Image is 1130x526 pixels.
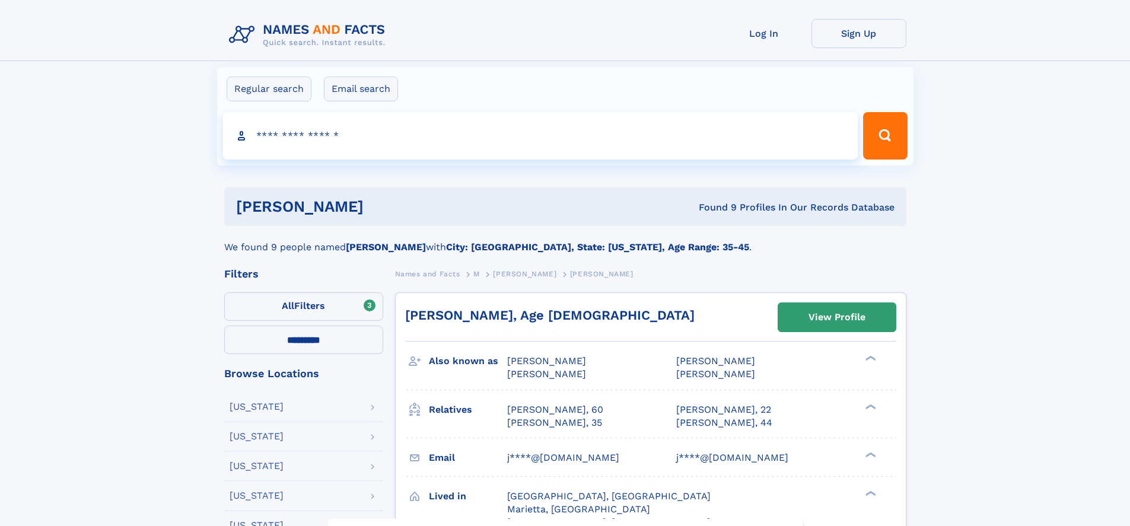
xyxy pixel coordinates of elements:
[346,241,426,253] b: [PERSON_NAME]
[224,292,383,321] label: Filters
[230,432,284,441] div: [US_STATE]
[676,403,771,416] a: [PERSON_NAME], 22
[507,403,603,416] a: [PERSON_NAME], 60
[493,266,556,281] a: [PERSON_NAME]
[676,416,772,429] a: [PERSON_NAME], 44
[429,486,507,506] h3: Lived in
[395,266,460,281] a: Names and Facts
[282,300,294,311] span: All
[429,448,507,468] h3: Email
[676,355,755,366] span: [PERSON_NAME]
[808,304,865,331] div: View Profile
[230,461,284,471] div: [US_STATE]
[493,270,556,278] span: [PERSON_NAME]
[224,226,906,254] div: We found 9 people named with .
[429,351,507,371] h3: Also known as
[863,112,907,160] button: Search Button
[405,308,695,323] a: [PERSON_NAME], Age [DEMOGRAPHIC_DATA]
[446,241,749,253] b: City: [GEOGRAPHIC_DATA], State: [US_STATE], Age Range: 35-45
[223,112,858,160] input: search input
[224,269,383,279] div: Filters
[507,416,602,429] a: [PERSON_NAME], 35
[531,201,895,214] div: Found 9 Profiles In Our Records Database
[507,355,586,366] span: [PERSON_NAME]
[811,19,906,48] a: Sign Up
[507,490,711,502] span: [GEOGRAPHIC_DATA], [GEOGRAPHIC_DATA]
[236,199,531,214] h1: [PERSON_NAME]
[570,270,634,278] span: [PERSON_NAME]
[230,491,284,501] div: [US_STATE]
[473,270,480,278] span: M
[676,368,755,380] span: [PERSON_NAME]
[507,368,586,380] span: [PERSON_NAME]
[862,451,877,458] div: ❯
[473,266,480,281] a: M
[429,400,507,420] h3: Relatives
[778,303,896,331] a: View Profile
[507,503,650,515] span: Marietta, [GEOGRAPHIC_DATA]
[862,403,877,410] div: ❯
[862,489,877,497] div: ❯
[224,19,395,51] img: Logo Names and Facts
[227,76,311,101] label: Regular search
[862,355,877,362] div: ❯
[230,402,284,412] div: [US_STATE]
[717,19,811,48] a: Log In
[324,76,398,101] label: Email search
[224,368,383,379] div: Browse Locations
